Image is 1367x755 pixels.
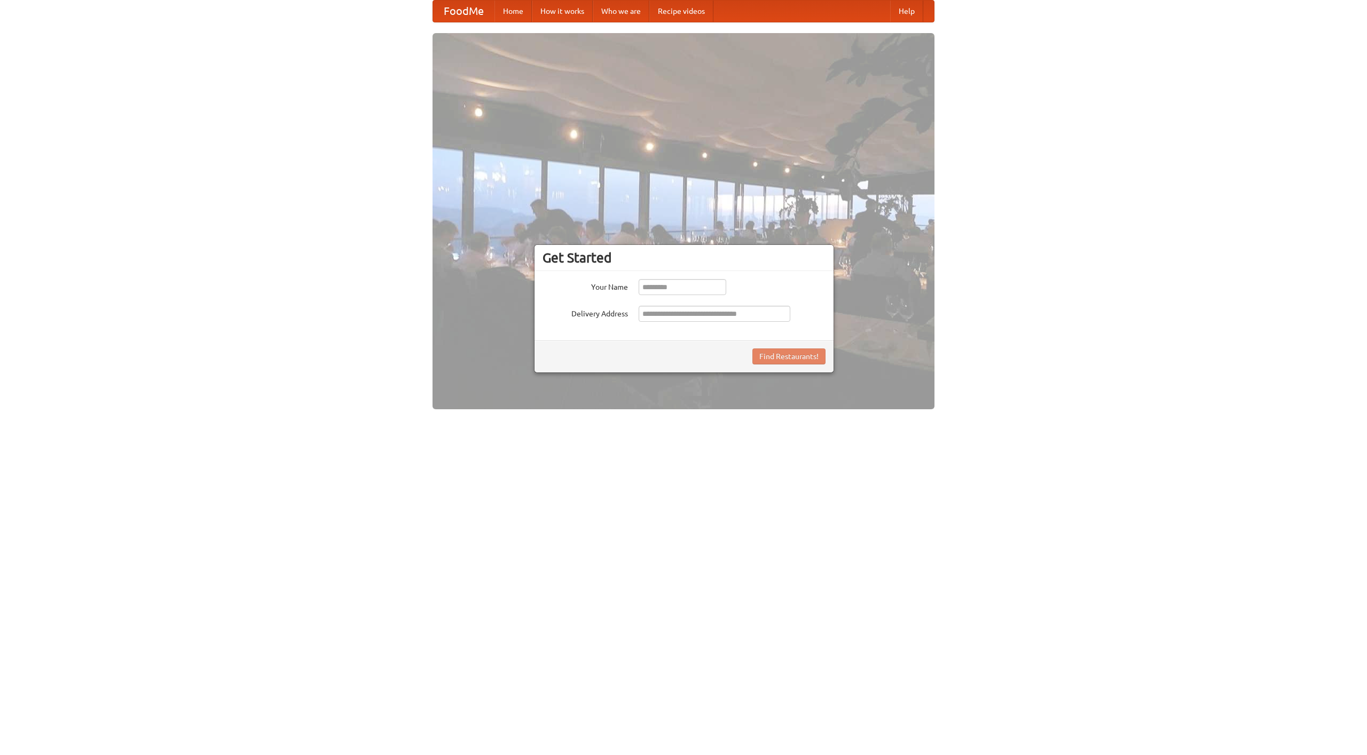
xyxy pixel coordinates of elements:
a: Who we are [593,1,649,22]
a: Recipe videos [649,1,713,22]
a: Help [890,1,923,22]
button: Find Restaurants! [752,348,826,364]
label: Your Name [543,279,628,292]
a: How it works [532,1,593,22]
a: Home [494,1,532,22]
a: FoodMe [433,1,494,22]
label: Delivery Address [543,306,628,319]
h3: Get Started [543,250,826,266]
